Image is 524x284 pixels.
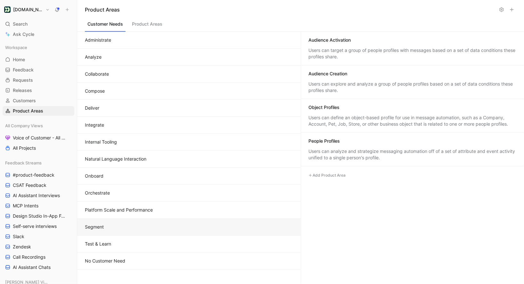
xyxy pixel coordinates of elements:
span: All Projects [13,145,36,151]
span: Customers [13,97,36,104]
a: Product Areas [3,106,74,116]
a: Slack [3,232,74,241]
button: Analyze [77,49,301,66]
button: Add Product Area [306,171,348,179]
h1: Product Areas [85,6,496,13]
button: Deliver [77,100,301,117]
button: Product Areas [129,20,165,32]
div: Audience Creation [309,71,348,77]
span: Home [13,56,25,63]
span: Voice of Customer - All Areas [13,135,66,141]
span: Zendesk [13,244,31,250]
a: Releases [3,86,74,95]
div: Workspace [3,43,74,52]
span: Ask Cycle [13,30,34,38]
span: Search [13,20,28,28]
span: Feedback [13,67,34,73]
span: AI Assistant Chats [13,264,51,271]
span: Self-serve interviews [13,223,57,230]
button: Test & Learn [77,236,301,253]
div: Feedback Streams [3,158,74,168]
a: Requests [3,75,74,85]
a: MCP Intents [3,201,74,211]
button: No Customer Need [77,253,301,270]
a: AI Assistant Chats [3,263,74,272]
span: Design Studio In-App Feedback [13,213,67,219]
span: Slack [13,233,24,240]
div: Users can target a group of people profiles with messages based on a set of data conditions these... [309,47,517,60]
div: Users can analyze and strategize messaging automation off of a set of attribute and event activit... [309,148,517,161]
span: Call Recordings [13,254,45,260]
button: Compose [77,83,301,100]
button: Onboard [77,168,301,185]
div: Object Profiles [309,104,340,111]
span: Requests [13,77,33,83]
div: Search [3,19,74,29]
a: Zendesk [3,242,74,252]
a: Voice of Customer - All Areas [3,133,74,143]
a: Call Recordings [3,252,74,262]
span: MCP Intents [13,203,38,209]
a: AI Assistant Interviews [3,191,74,200]
div: All Company Views [3,121,74,130]
button: Natural Language Interaction [77,151,301,168]
div: Users can define an object-based profile for use in message automation, such as a Company, Accoun... [309,114,517,127]
button: Platform Scale and Performance [77,202,301,219]
div: People Profiles [309,138,340,144]
h1: [DOMAIN_NAME] [13,7,43,13]
a: Self-serve interviews [3,221,74,231]
button: Internal Tooling [77,134,301,151]
button: Customer.io[DOMAIN_NAME] [3,5,51,14]
a: #product-feedback [3,170,74,180]
div: All Company ViewsVoice of Customer - All AreasAll Projects [3,121,74,153]
img: Customer.io [4,6,11,13]
span: Product Areas [13,108,43,114]
a: All Projects [3,143,74,153]
a: Design Studio In-App Feedback [3,211,74,221]
a: CSAT Feedback [3,180,74,190]
span: Workspace [5,44,27,51]
button: Orchestrate [77,185,301,202]
span: All Company Views [5,122,43,129]
span: Feedback Streams [5,160,42,166]
a: Home [3,55,74,64]
button: Segment [77,219,301,236]
button: Integrate [77,117,301,134]
span: #product-feedback [13,172,54,178]
button: Collaborate [77,66,301,83]
a: Customers [3,96,74,105]
span: Releases [13,87,32,94]
span: AI Assistant Interviews [13,192,60,199]
button: Customer Needs [85,20,126,32]
div: Feedback Streams#product-feedbackCSAT FeedbackAI Assistant InterviewsMCP IntentsDesign Studio In-... [3,158,74,272]
button: Administrate [77,32,301,49]
div: Audience Activation [309,37,351,43]
a: Ask Cycle [3,29,74,39]
span: CSAT Feedback [13,182,46,188]
a: Feedback [3,65,74,75]
div: Users can explore and analyze a group of people profiles based on a set of data conditions these ... [309,81,517,94]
